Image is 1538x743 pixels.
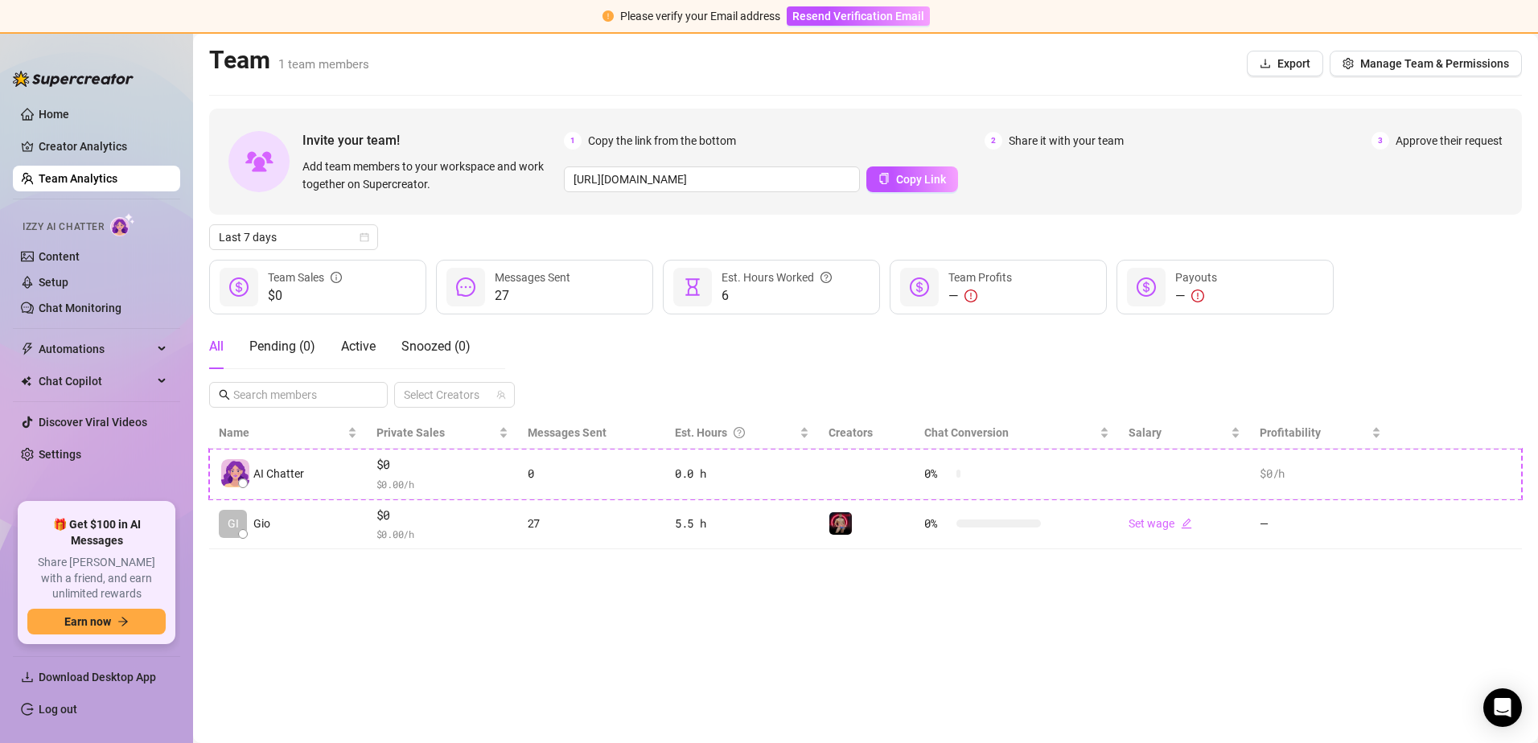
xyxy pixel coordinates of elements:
[1129,426,1162,439] span: Salary
[219,424,344,441] span: Name
[1175,271,1217,284] span: Payouts
[722,269,832,286] div: Est. Hours Worked
[495,286,570,306] span: 27
[341,339,376,354] span: Active
[1181,518,1192,529] span: edit
[564,132,582,150] span: 1
[878,173,890,184] span: copy
[21,376,31,387] img: Chat Copilot
[1191,289,1204,302] span: exclamation-circle
[376,455,508,474] span: $0
[39,108,69,121] a: Home
[456,277,475,297] span: message
[39,276,68,289] a: Setup
[985,132,1002,150] span: 2
[376,426,445,439] span: Private Sales
[734,424,745,441] span: question-circle
[528,515,656,532] div: 27
[1277,57,1310,70] span: Export
[401,339,471,354] span: Snoozed ( 0 )
[27,609,166,634] button: Earn nowarrow-right
[39,172,117,185] a: Team Analytics
[964,289,977,302] span: exclamation-circle
[1260,426,1321,439] span: Profitability
[1175,286,1217,306] div: —
[209,45,369,76] h2: Team
[1360,57,1509,70] span: Manage Team & Permissions
[924,426,1009,439] span: Chat Conversion
[948,286,1012,306] div: —
[221,459,249,487] img: izzy-ai-chatter-avatar-DDCN_rTZ.svg
[268,269,342,286] div: Team Sales
[39,336,153,362] span: Automations
[23,220,104,235] span: Izzy AI Chatter
[683,277,702,297] span: hourglass
[376,476,508,492] span: $ 0.00 /h
[787,6,930,26] button: Resend Verification Email
[209,417,367,449] th: Name
[792,10,924,23] span: Resend Verification Email
[39,302,121,314] a: Chat Monitoring
[602,10,614,22] span: exclamation-circle
[209,337,224,356] div: All
[21,671,34,683] span: download
[13,71,134,87] img: logo-BBDzfeDw.svg
[620,7,780,25] div: Please verify your Email address
[110,213,135,236] img: AI Chatter
[819,417,915,449] th: Creators
[1343,58,1354,69] span: setting
[675,424,796,441] div: Est. Hours
[1483,688,1522,727] div: Open Intercom Messenger
[233,386,365,404] input: Search members
[588,132,736,150] span: Copy the link from the bottom
[219,225,368,249] span: Last 7 days
[331,269,342,286] span: info-circle
[27,555,166,602] span: Share [PERSON_NAME] with a friend, and earn unlimited rewards
[1371,132,1389,150] span: 3
[39,703,77,716] a: Log out
[1129,517,1192,530] a: Set wageedit
[924,465,950,482] span: 0 %
[278,57,369,72] span: 1 team members
[39,133,167,159] a: Creator Analytics
[1260,465,1381,482] div: $0 /h
[896,173,946,186] span: Copy Link
[39,250,80,263] a: Content
[360,232,369,242] span: calendar
[21,343,34,355] span: thunderbolt
[528,465,656,482] div: 0
[1396,132,1503,150] span: Approve their request
[39,671,156,683] span: Download Desktop App
[39,448,81,461] a: Settings
[820,269,832,286] span: question-circle
[302,158,557,193] span: Add team members to your workspace and work together on Supercreator.
[39,368,153,394] span: Chat Copilot
[376,526,508,542] span: $ 0.00 /h
[829,512,852,535] img: GioPilosFree (@giopilosfree)
[253,465,304,482] span: AI Chatter
[39,416,147,429] a: Discover Viral Videos
[1260,58,1271,69] span: download
[1137,277,1156,297] span: dollar-circle
[496,390,506,400] span: team
[1330,51,1522,76] button: Manage Team & Permissions
[249,337,315,356] div: Pending ( 0 )
[64,615,111,628] span: Earn now
[675,515,809,532] div: 5.5 h
[27,517,166,548] span: 🎁 Get $100 in AI Messages
[495,271,570,284] span: Messages Sent
[219,389,230,400] span: search
[675,465,809,482] div: 0.0 h
[948,271,1012,284] span: Team Profits
[1247,51,1323,76] button: Export
[528,426,607,439] span: Messages Sent
[1250,499,1391,550] td: —
[910,277,929,297] span: dollar-circle
[302,130,564,150] span: Invite your team!
[228,515,239,532] span: GI
[722,286,832,306] span: 6
[376,506,508,525] span: $0
[117,616,129,627] span: arrow-right
[866,166,958,192] button: Copy Link
[924,515,950,532] span: 0 %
